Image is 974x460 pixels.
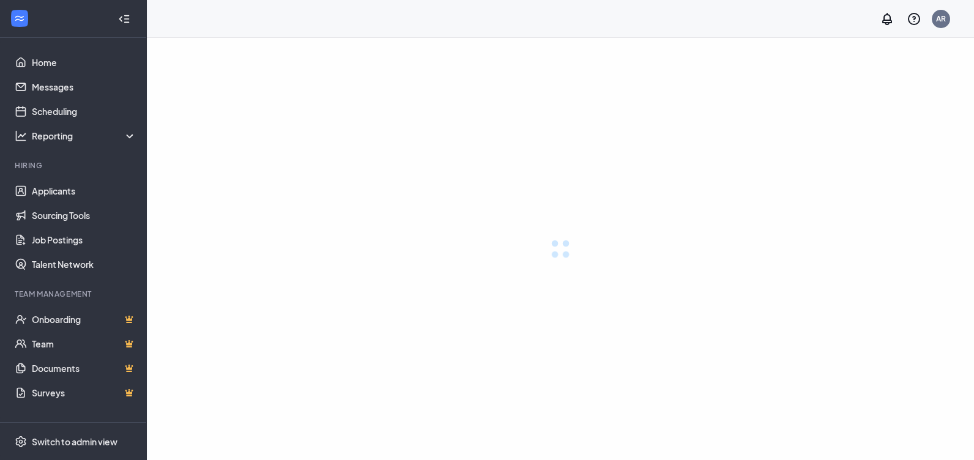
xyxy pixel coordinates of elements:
a: Sourcing Tools [32,203,136,228]
a: SurveysCrown [32,380,136,405]
div: Hiring [15,160,134,171]
svg: Settings [15,436,27,448]
a: OnboardingCrown [32,307,136,332]
a: Messages [32,75,136,99]
a: Home [32,50,136,75]
svg: Collapse [118,13,130,25]
a: TeamCrown [32,332,136,356]
a: Applicants [32,179,136,203]
a: DocumentsCrown [32,356,136,380]
div: Switch to admin view [32,436,117,448]
div: Reporting [32,130,137,142]
div: Team Management [15,289,134,299]
svg: QuestionInfo [907,12,921,26]
a: Job Postings [32,228,136,252]
a: Talent Network [32,252,136,276]
div: AR [936,13,946,24]
svg: Analysis [15,130,27,142]
a: Scheduling [32,99,136,124]
svg: Notifications [880,12,894,26]
svg: WorkstreamLogo [13,12,26,24]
